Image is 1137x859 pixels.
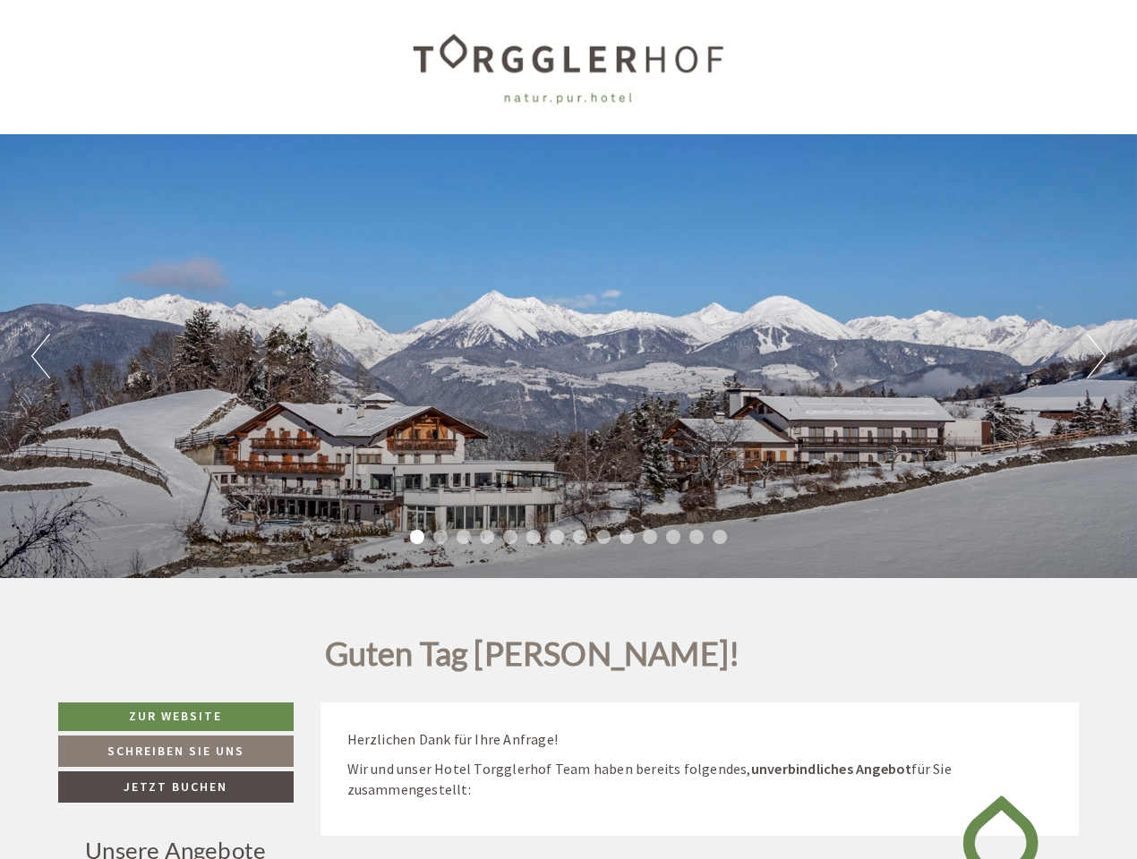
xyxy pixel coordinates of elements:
a: Zur Website [58,702,294,731]
strong: unverbindliches Angebot [751,760,912,778]
a: Schreiben Sie uns [58,736,294,767]
h1: Guten Tag [PERSON_NAME]! [325,636,740,681]
button: Previous [31,334,50,378]
p: Herzlichen Dank für Ihre Anfrage! [347,729,1053,750]
button: Next [1087,334,1106,378]
p: Wir und unser Hotel Torgglerhof Team haben bereits folgendes, für Sie zusammengestellt: [347,759,1053,800]
a: Jetzt buchen [58,771,294,803]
